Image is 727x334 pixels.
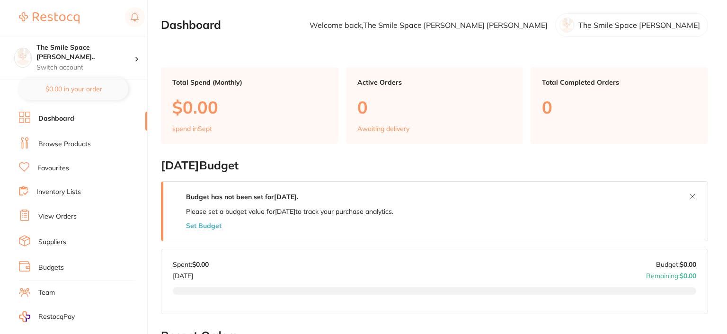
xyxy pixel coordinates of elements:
[36,43,134,62] h4: The Smile Space Lilli Pilli
[19,311,75,322] a: RestocqPay
[346,67,523,144] a: Active Orders0Awaiting delivery
[161,67,338,144] a: Total Spend (Monthly)$0.00spend inSept
[173,261,209,268] p: Spent:
[38,140,91,149] a: Browse Products
[38,237,66,247] a: Suppliers
[37,164,69,173] a: Favourites
[186,208,393,215] p: Please set a budget value for [DATE] to track your purchase analytics.
[15,48,31,65] img: The Smile Space Lilli Pilli
[578,21,700,29] p: The Smile Space [PERSON_NAME]
[531,67,708,144] a: Total Completed Orders0
[38,263,64,272] a: Budgets
[357,79,512,86] p: Active Orders
[38,114,74,123] a: Dashboard
[38,288,55,298] a: Team
[19,7,80,29] a: Restocq Logo
[646,268,696,280] p: Remaining:
[310,21,548,29] p: Welcome back, The Smile Space [PERSON_NAME] [PERSON_NAME]
[161,18,221,32] h2: Dashboard
[186,193,298,201] strong: Budget has not been set for [DATE] .
[173,268,209,280] p: [DATE]
[542,79,697,86] p: Total Completed Orders
[192,260,209,269] strong: $0.00
[38,312,75,322] span: RestocqPay
[186,222,222,229] button: Set Budget
[19,78,128,100] button: $0.00 in your order
[172,125,212,132] p: spend in Sept
[357,125,409,132] p: Awaiting delivery
[161,159,708,172] h2: [DATE] Budget
[680,260,696,269] strong: $0.00
[656,261,696,268] p: Budget:
[542,97,697,117] p: 0
[357,97,512,117] p: 0
[19,12,80,24] img: Restocq Logo
[36,63,134,72] p: Switch account
[19,311,30,322] img: RestocqPay
[680,272,696,280] strong: $0.00
[172,79,327,86] p: Total Spend (Monthly)
[38,212,77,221] a: View Orders
[172,97,327,117] p: $0.00
[36,187,81,197] a: Inventory Lists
